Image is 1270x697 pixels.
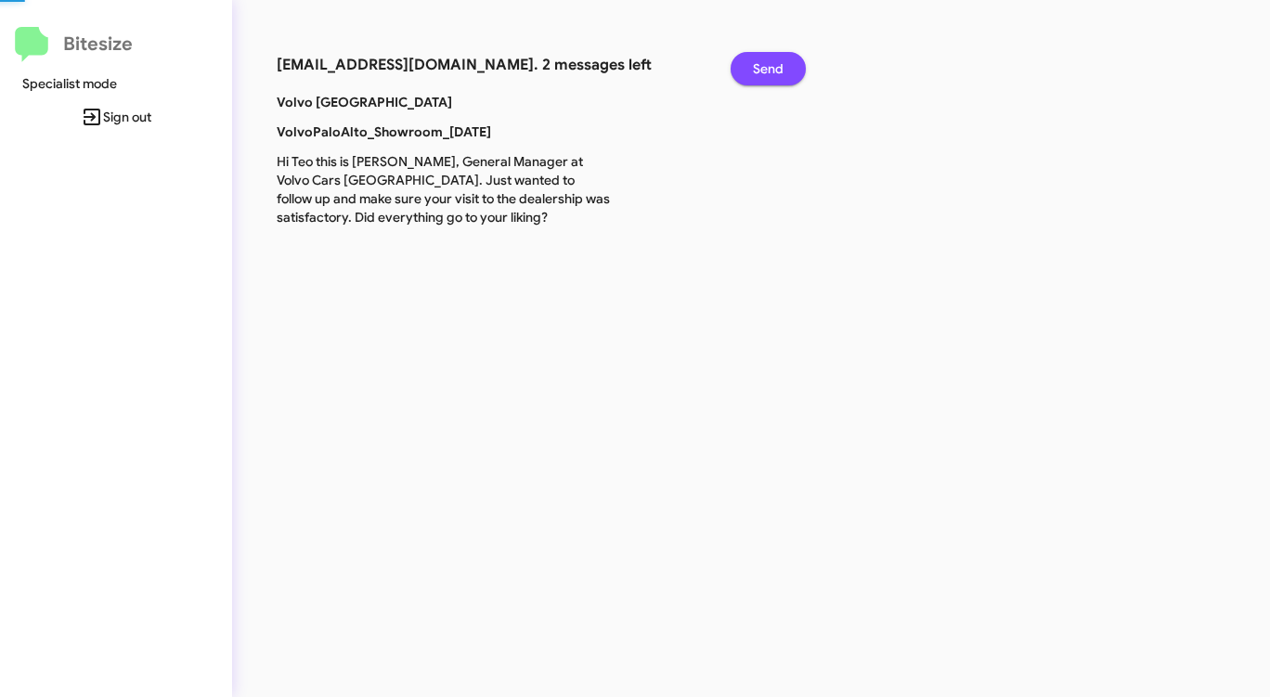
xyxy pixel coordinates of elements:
[277,123,491,140] b: VolvoPaloAlto_Showroom_[DATE]
[731,52,806,85] button: Send
[753,52,784,85] span: Send
[15,100,217,134] span: Sign out
[277,94,452,110] b: Volvo [GEOGRAPHIC_DATA]
[263,152,626,226] p: Hi Teo this is [PERSON_NAME], General Manager at Volvo Cars [GEOGRAPHIC_DATA]. Just wanted to fol...
[15,27,133,62] a: Bitesize
[277,52,703,78] h3: [EMAIL_ADDRESS][DOMAIN_NAME]. 2 messages left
